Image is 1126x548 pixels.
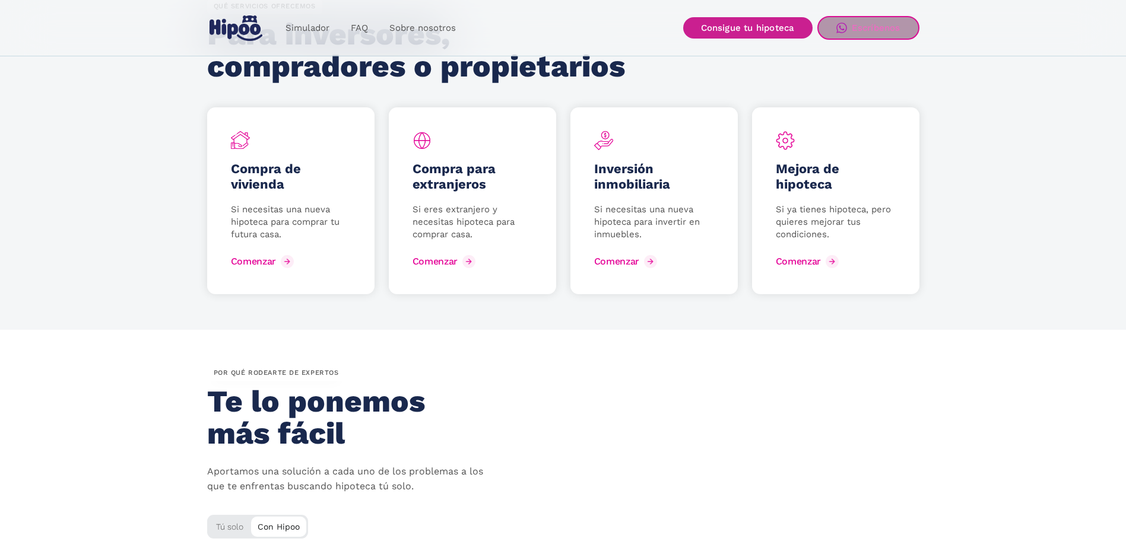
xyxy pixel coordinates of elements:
div: Comenzar [413,256,458,267]
div: por QUÉ rodearte de expertos [207,365,345,381]
div: Comenzar [231,256,276,267]
h5: Inversión inmobiliaria [594,161,714,192]
a: Comenzar [231,252,297,271]
h2: Te lo ponemos más fácil [207,385,481,450]
div: Tú solo [207,515,308,534]
a: FAQ [340,17,379,40]
div: Comenzar [776,256,821,267]
a: Escríbenos [817,16,919,40]
div: Comenzar [594,256,639,267]
p: Si necesitas una nueva hipoteca para invertir en inmuebles. [594,203,714,241]
a: Sobre nosotros [379,17,467,40]
p: Si necesitas una nueva hipoteca para comprar tu futura casa. [231,203,351,241]
a: home [207,11,265,46]
h5: Compra de vivienda [231,161,351,192]
h5: Compra para extranjeros [413,161,532,192]
div: Con Hipoo [251,517,306,534]
div: Escríbenos [852,23,900,33]
p: Si eres extranjero y necesitas hipoteca para comprar casa. [413,203,532,241]
p: Aportamos una solución a cada uno de los problemas a los que te enfrentas buscando hipoteca tú solo. [207,464,492,494]
a: Comenzar [776,252,842,271]
p: Si ya tienes hipoteca, pero quieres mejorar tus condiciones. [776,203,896,241]
a: Comenzar [594,252,660,271]
h5: Mejora de hipoteca [776,161,896,192]
h2: Para inversores, compradores o propietarios [207,18,633,82]
a: Consigue tu hipoteca [683,17,813,39]
a: Comenzar [413,252,478,271]
a: Simulador [275,17,340,40]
